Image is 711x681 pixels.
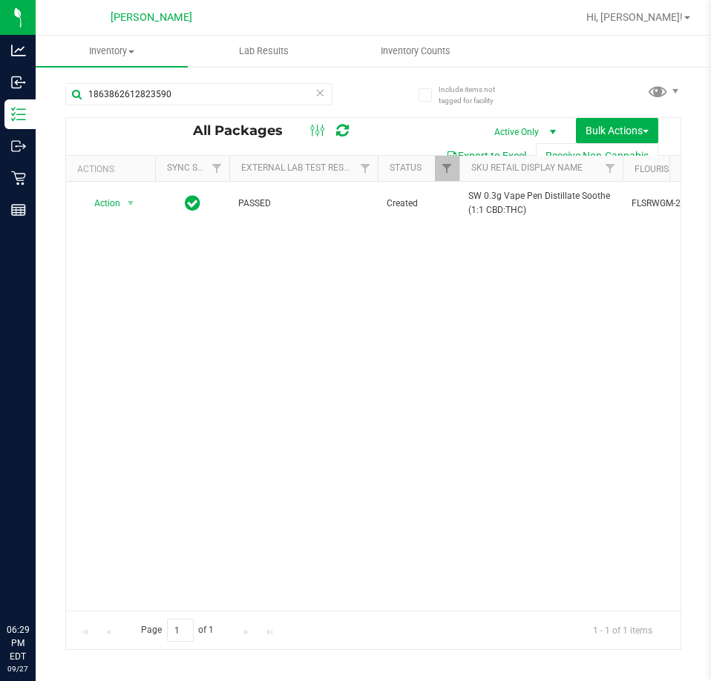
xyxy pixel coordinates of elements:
a: Inventory Counts [340,36,492,67]
span: SW 0.3g Vape Pen Distillate Soothe (1:1 CBD:THC) [468,189,614,217]
span: Page of 1 [128,619,226,642]
span: Hi, [PERSON_NAME]! [586,11,683,23]
a: Filter [435,156,459,181]
inline-svg: Inbound [11,75,26,90]
a: External Lab Test Result [241,162,358,173]
inline-svg: Inventory [11,107,26,122]
a: Sync Status [167,162,224,173]
span: Action [81,193,121,214]
inline-svg: Analytics [11,43,26,58]
button: Receive Non-Cannabis [536,143,658,168]
a: Status [390,162,422,173]
inline-svg: Outbound [11,139,26,154]
p: 06:29 PM EDT [7,623,29,663]
span: 1 - 1 of 1 items [581,619,664,641]
input: 1 [167,619,194,642]
a: SKU Retail Display Name [471,162,583,173]
inline-svg: Reports [11,203,26,217]
span: All Packages [193,122,298,139]
button: Bulk Actions [576,118,658,143]
inline-svg: Retail [11,171,26,185]
span: Bulk Actions [586,125,649,136]
a: Lab Results [188,36,340,67]
span: Lab Results [219,45,309,58]
span: Include items not tagged for facility [439,84,513,106]
span: Created [387,197,450,211]
button: Export to Excel [436,143,536,168]
span: [PERSON_NAME] [111,11,192,24]
span: PASSED [238,197,369,211]
span: Clear [315,83,325,102]
span: In Sync [185,193,200,214]
iframe: Resource center [15,562,59,607]
a: Inventory [36,36,188,67]
div: Actions [77,164,149,174]
p: 09/27 [7,663,29,674]
a: Filter [205,156,229,181]
a: Filter [353,156,378,181]
a: Filter [598,156,623,181]
span: Inventory [36,45,188,58]
span: select [122,193,140,214]
input: Search Package ID, Item Name, SKU, Lot or Part Number... [65,83,332,105]
span: Inventory Counts [361,45,471,58]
